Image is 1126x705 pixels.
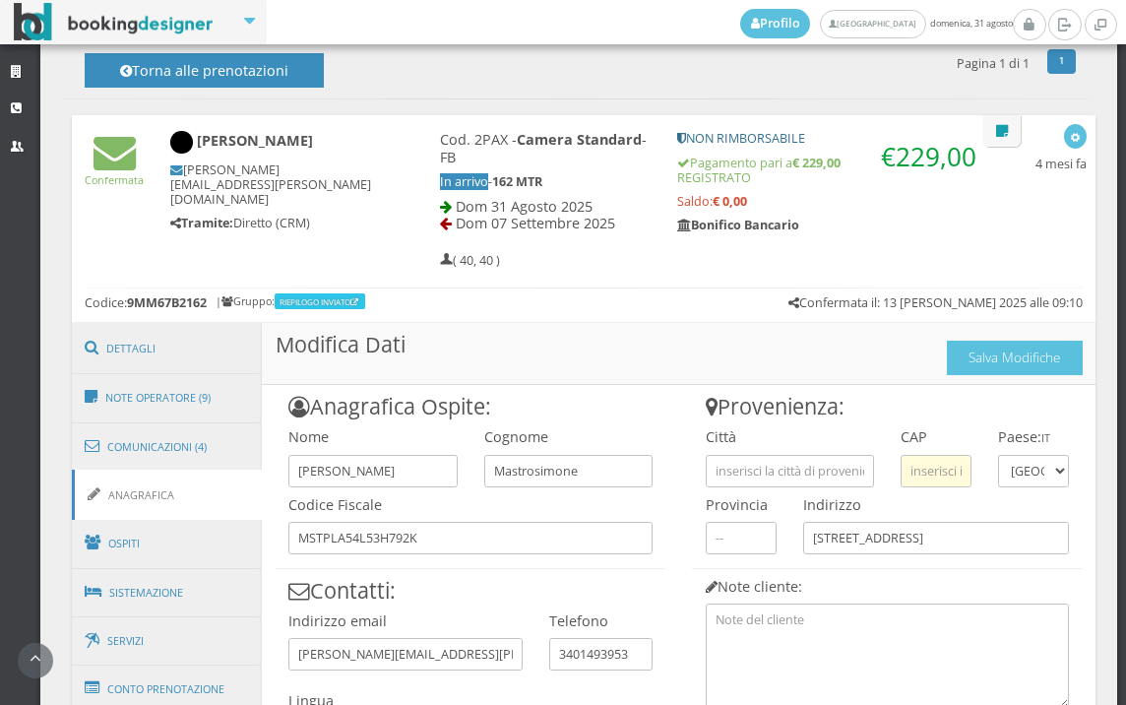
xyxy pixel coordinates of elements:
[1035,157,1087,171] h5: 4 mesi fa
[440,173,488,190] span: In arrivo
[713,193,747,210] strong: € 0,00
[14,3,214,41] img: BookingDesigner.com
[85,53,324,88] button: Torna alle prenotazioni
[1047,49,1076,75] a: 1
[881,139,976,174] span: €
[72,616,263,667] a: Servizi
[456,197,593,216] span: Dom 31 Agosto 2025
[740,9,811,38] a: Profilo
[820,10,925,38] a: [GEOGRAPHIC_DATA]
[288,638,522,671] input: inserisci l'indirizzo email
[262,323,1095,385] h3: Modifica Dati
[440,174,652,189] h5: -
[549,638,653,671] input: inserisci il numero di telefono
[1041,430,1050,445] small: IT
[170,215,233,231] b: Tramite:
[677,217,799,233] b: Bonifico Bancario
[216,295,367,308] h6: | Gruppo:
[440,253,500,268] h5: ( 40, 40 )
[197,132,313,151] b: [PERSON_NAME]
[677,156,983,185] h5: Pagamento pari a REGISTRATO
[276,394,666,419] h3: Anagrafica Ospite:
[677,131,983,146] h5: NON RIMBORSABILE
[170,162,373,207] h5: [PERSON_NAME][EMAIL_ADDRESS][PERSON_NAME][DOMAIN_NAME]
[803,496,1069,513] h4: Indirizzo
[901,455,971,487] input: inserisci il cap
[276,578,666,604] h3: Contatti:
[706,496,777,513] h4: Provincia
[706,428,874,445] h4: Città
[706,522,777,554] input: --
[440,131,652,165] h4: Cod. 2PAX - - FB
[792,155,841,171] strong: € 229,00
[803,522,1069,554] input: inserisci l'indirizzo
[484,455,653,487] input: inserisci il cognome
[706,455,874,487] input: inserisci la città di provenienza
[288,496,653,513] h4: Codice Fiscale
[170,216,373,230] h5: Diretto (CRM)
[692,394,1083,419] h3: Provenienza:
[85,156,144,186] a: Confermata
[484,428,653,445] h4: Cognome
[788,295,1083,310] h5: Confermata il: 13 [PERSON_NAME] 2025 alle 09:10
[72,421,263,473] a: Comunicazioni (4)
[957,56,1030,71] h5: Pagina 1 di 1
[740,9,1013,38] span: domenica, 31 agosto
[901,428,971,445] h4: CAP
[517,130,642,149] b: Camera Standard
[72,323,263,374] a: Dettagli
[72,372,263,423] a: Note Operatore (9)
[456,214,615,232] span: Dom 07 Settembre 2025
[288,428,457,445] h4: Nome
[288,522,653,554] input: inserisci il codice fiscale
[72,470,263,520] a: Anagrafica
[85,295,207,310] h5: Codice:
[280,296,362,307] a: RIEPILOGO INVIATO
[549,612,653,629] h4: Telefono
[896,139,976,174] span: 229,00
[706,578,1070,595] h4: Note cliente:
[492,173,542,190] b: 162 MTR
[288,455,457,487] input: inserisci il nome
[288,612,522,629] h4: Indirizzo email
[72,518,263,569] a: Ospiti
[72,567,263,618] a: Sistemazione
[677,194,983,209] h5: Saldo:
[127,294,207,311] b: 9MM67B2162
[947,341,1083,375] button: Salva Modifiche
[106,62,301,93] h4: Torna alle prenotazioni
[998,428,1069,445] h4: Paese:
